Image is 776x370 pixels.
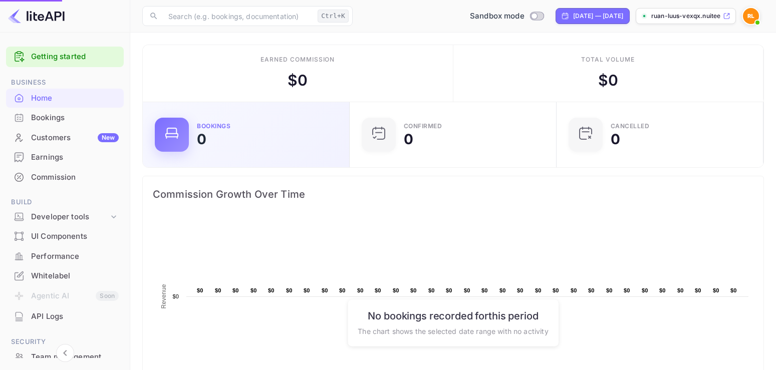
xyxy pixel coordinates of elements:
[6,347,124,366] a: Team management
[375,287,381,293] text: $0
[268,287,275,293] text: $0
[6,247,124,265] a: Performance
[393,287,399,293] text: $0
[6,307,124,326] div: API Logs
[713,287,719,293] text: $0
[162,6,314,26] input: Search (e.g. bookings, documentation)
[31,351,119,363] div: Team management
[6,89,124,107] a: Home
[466,11,548,22] div: Switch to Production mode
[6,168,124,186] a: Commission
[286,287,293,293] text: $0
[358,309,548,321] h6: No bookings recorded for this period
[743,8,759,24] img: Ruan Luus
[6,47,124,67] div: Getting started
[535,287,542,293] text: $0
[571,287,577,293] text: $0
[304,287,310,293] text: $0
[573,12,623,21] div: [DATE] — [DATE]
[6,247,124,266] div: Performance
[6,208,124,226] div: Developer tools
[232,287,239,293] text: $0
[31,112,119,124] div: Bookings
[172,293,179,299] text: $0
[215,287,221,293] text: $0
[470,11,525,22] span: Sandbox mode
[6,266,124,285] a: Whitelabel
[446,287,452,293] text: $0
[6,168,124,187] div: Commission
[197,287,203,293] text: $0
[6,227,124,246] div: UI Components
[160,284,167,308] text: Revenue
[481,287,488,293] text: $0
[98,133,119,142] div: New
[624,287,630,293] text: $0
[31,211,109,223] div: Developer tools
[358,325,548,336] p: The chart shows the selected date range with no activity
[197,123,230,129] div: Bookings
[651,12,721,21] p: ruan-luus-vexqx.nuitee...
[695,287,701,293] text: $0
[6,336,124,347] span: Security
[410,287,417,293] text: $0
[31,270,119,282] div: Whitelabel
[6,266,124,286] div: Whitelabel
[31,231,119,242] div: UI Components
[611,123,650,129] div: CANCELLED
[428,287,435,293] text: $0
[31,172,119,183] div: Commission
[6,148,124,166] a: Earnings
[6,89,124,108] div: Home
[31,311,119,322] div: API Logs
[339,287,346,293] text: $0
[556,8,630,24] div: Click to change the date range period
[6,227,124,245] a: UI Components
[6,77,124,88] span: Business
[31,51,119,63] a: Getting started
[6,148,124,167] div: Earnings
[677,287,684,293] text: $0
[642,287,648,293] text: $0
[611,132,620,146] div: 0
[8,8,65,24] img: LiteAPI logo
[357,287,364,293] text: $0
[659,287,666,293] text: $0
[499,287,506,293] text: $0
[288,69,308,92] div: $ 0
[31,132,119,144] div: Customers
[553,287,559,293] text: $0
[6,108,124,127] a: Bookings
[606,287,613,293] text: $0
[6,197,124,208] span: Build
[318,10,349,23] div: Ctrl+K
[261,55,335,64] div: Earned commission
[6,307,124,325] a: API Logs
[6,128,124,148] div: CustomersNew
[31,251,119,262] div: Performance
[56,344,74,362] button: Collapse navigation
[581,55,635,64] div: Total volume
[31,152,119,163] div: Earnings
[6,108,124,128] div: Bookings
[6,128,124,147] a: CustomersNew
[598,69,618,92] div: $ 0
[322,287,328,293] text: $0
[517,287,524,293] text: $0
[404,123,442,129] div: Confirmed
[464,287,470,293] text: $0
[6,347,124,367] div: Team management
[153,186,753,202] span: Commission Growth Over Time
[730,287,737,293] text: $0
[404,132,413,146] div: 0
[197,132,206,146] div: 0
[250,287,257,293] text: $0
[588,287,595,293] text: $0
[31,93,119,104] div: Home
